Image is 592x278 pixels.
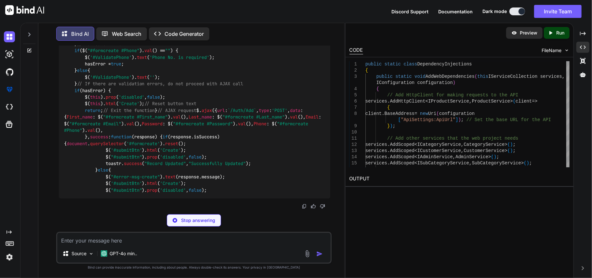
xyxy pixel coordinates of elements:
[382,111,384,116] span: .
[194,134,217,140] span: isSuccess
[90,141,124,146] span: querySelector
[4,66,15,77] img: githubDark
[376,80,453,85] span: IConfiguration configuration
[72,250,86,257] p: Source
[513,99,515,104] span: (
[417,160,469,166] span: ISubCategoryService
[80,114,93,120] span: _name
[158,107,197,113] span: // AJAX request
[461,142,464,147] span: ,
[88,251,94,257] img: Pick Models
[417,154,453,160] span: IAdminService
[4,252,15,263] img: settings
[111,174,160,180] span: "#error-msg-create"
[425,99,428,104] span: <
[395,74,412,79] span: static
[150,54,210,60] span: 'Phone No. is required'
[290,107,301,113] span: data
[98,167,108,173] span: else
[349,160,357,166] div: 15
[111,187,142,193] span: "#submitBtn"
[542,47,561,54] span: FileName
[414,148,417,153] span: <
[160,180,181,186] span: 'Create'
[439,111,474,116] span: configuration
[438,9,473,14] span: Documentation
[349,86,357,92] div: 4
[67,114,80,120] span: First
[428,99,469,104] span: IProductService
[316,251,323,257] img: icon
[428,111,436,116] span: Uri
[112,30,142,38] p: Web Search
[173,114,181,120] span: val
[217,107,225,113] span: url
[147,187,158,193] span: prop
[173,121,233,127] span: "#formcreate #Password"
[111,147,142,153] span: '#submitBtn'
[556,30,564,36] p: Run
[71,30,89,38] p: Bind AI
[90,134,108,140] span: success
[391,9,428,14] span: Discord Support
[147,147,158,153] span: html
[137,74,147,80] span: text
[165,48,171,54] span: ""
[475,74,477,79] span: (
[365,148,387,153] span: services
[505,142,507,147] span: >
[126,121,134,127] span: val
[387,105,390,110] span: {
[390,123,392,129] span: )
[349,123,357,129] div: 9
[304,250,311,257] img: attachment
[414,74,426,79] span: void
[387,92,518,98] span: // Add HttpClient for making requests to the API
[142,121,163,127] span: Password
[90,74,132,80] span: '#ValidatePhone'
[469,99,472,104] span: ,
[513,148,515,153] span: ;
[390,99,425,104] span: AddHttpClient
[64,121,311,133] span: "#formcreate #Phone"
[461,117,464,122] span: ;
[111,154,142,160] span: "#submitBtn"
[5,5,44,15] img: Bind AI
[311,204,316,209] img: like
[145,101,197,107] span: // Reset button text
[110,250,138,257] p: GPT-4o min..
[74,88,80,93] span: if
[90,101,100,107] span: this
[106,101,116,107] span: html
[384,111,414,116] span: BaseAddress
[390,148,414,153] span: AddScoped
[398,117,401,122] span: [
[387,154,390,160] span: .
[365,160,387,166] span: services
[106,94,116,100] span: prop
[376,74,392,79] span: public
[496,154,499,160] span: ;
[349,74,357,80] div: 3
[202,107,212,113] span: ajax
[521,160,523,166] span: >
[85,107,100,113] span: return
[520,30,537,36] p: Preview
[403,62,417,67] span: class
[160,147,181,153] span: 'Create'
[414,154,417,160] span: <
[67,141,87,146] span: document
[90,54,132,60] span: '#ValidatePhone'
[228,107,257,113] span: `/Auth/Add`
[4,31,15,42] img: darkChat
[126,141,160,146] span: '#formcreate'
[145,48,152,54] span: val
[472,160,521,166] span: SubCategoryService
[349,61,357,67] div: 1
[425,74,474,79] span: AddWebDependencies
[510,99,513,104] span: >
[365,99,387,104] span: services
[365,68,368,73] span: {
[202,174,220,180] span: message
[349,104,357,111] div: 7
